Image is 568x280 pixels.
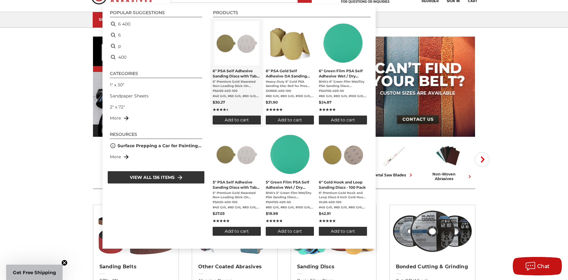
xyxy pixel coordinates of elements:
[423,142,473,181] a: non-woven abrasives
[316,18,369,127] li: 6" Green Film PSA Self Adhesive Wet / Dry Sanding Discs - 50 Pack
[110,93,149,99] a: Sandpaper Sheets
[107,112,205,124] li: More
[373,172,414,178] div: metal saw blades
[213,200,261,204] span: PSA05-400-100
[213,80,261,88] span: 6" Premium Gold Stearated Non-Loading Stick-On Sanding Discs with Tabs 6 inch Gold Adhesive Backe...
[319,205,367,210] span: #40 Grit, #60 Grit, #80 Grit, #100 Grit, #120 Grit, #150 Grit, #180 Grit, #220 Grit, #320 Grit, #...
[107,171,205,184] li: View all 136 items
[396,264,469,270] h2: Bonded Cutting & Grinding
[110,71,202,78] li: Categories
[99,264,172,270] h2: Sanding Belts
[266,227,314,236] button: Add to cart
[93,37,355,137] img: Banner for an interview featuring Horsepower Inc who makes Harley performance upgrades featured o...
[130,174,175,181] span: View all 136 items
[319,21,367,124] a: 6" Green Film PSA Self Adhesive Wet / Dry Sanding Discs - 50 Pack
[214,132,259,177] img: 5 inch PSA Disc
[263,130,316,238] li: 5" Green Film PSA Self Adhesive Wet / Dry Sanding Discs - 50 Pack
[537,263,550,269] span: Chat
[213,218,230,224] span: ★★★★★
[99,17,148,22] div: SHOP CATEGORIES
[475,152,489,167] button: Next
[361,37,475,137] img: promo banner for custom belts.
[297,264,370,270] h2: Sanding Discs
[210,18,263,127] li: 6" PSA Self Adhesive Sanding Discs with Tabs - 100 Pack
[319,191,367,199] span: 6" Premium Gold Hook and Loop Discs 6 Inch Gold Hook and Loop Sanding Discs by BHA offer an incre...
[266,116,314,124] button: Add to cart
[266,205,314,210] span: #60 Grit, #80 Grit, #100 Grit, #120 Grit, #180 Grit, #220 Grit, #320 Grit, #400 Grit, #600 Grit, ...
[214,21,259,65] img: 6 inch psa sanding disc
[369,142,418,178] a: metal saw blades
[107,52,205,63] li: 400
[319,94,367,98] span: #60 Grit, #80 Grit, #100 Grit, #120 Grit, #180 Grit, #220 Grit, #320 Grit, #400 Grit, #600 Grit, ...
[319,179,367,190] span: 6" Gold Hook and Loop Sanding Discs - 100 Pack
[266,100,278,105] span: $31.90
[380,142,407,169] img: Metal Saw Blades
[110,10,202,17] li: Popular suggestions
[198,264,271,270] h2: Other Coated Abrasives
[118,143,202,149] a: Surface Prepping a Car for Painting: Tools, Tips & Techniques for Automotive Painting Prep
[213,191,261,199] span: 5" Premium Gold Stearated Non-Loading Stick-On Sanding Discs with Tabs 5 inch Gold Adhesive Backe...
[390,205,475,257] img: Bonded Cutting & Grinding
[423,172,473,181] div: non-woven abrasives
[213,100,225,105] span: $30.27
[95,142,145,178] a: sanding belts
[213,68,261,79] span: 6" PSA Self Adhesive Sanding Discs with Tabs - 100 Pack
[266,89,314,93] span: DOR06-400-100
[266,211,278,216] span: $18.98
[107,140,205,151] li: Surface Prepping a Car for Painting: Tools, Tips & Techniques for Automotive Painting Prep
[213,205,261,210] span: #40 Grit, #60 Grit, #80 Grit, #100 Grit, #120 Grit, #150 Grit, #180 Grit, #220 Grit, #320 Grit, #...
[319,89,367,93] span: PSAF06-400-50
[107,79,205,90] li: 1" x 30"
[213,211,225,216] span: $27.03
[266,80,314,88] span: Heavy-Duty 6" Gold PSA Sanding Disc Roll for Pros Who Demand More Built for Durability, Designed ...
[107,30,205,41] li: 6
[61,260,68,266] button: Close teaser
[102,5,376,249] div: Instant Search Results
[93,205,179,257] img: Sanding Belts
[213,89,261,93] span: PSA06-400-100
[319,100,331,105] span: $24.87
[266,94,314,98] span: #60 Grit, #80 Grit, #100 Grit, #120 Grit, #150 Grit, #180 Grit, #220 Grit, #320 Grit, #400 Grit, ...
[213,107,230,112] span: ★★★★★
[266,179,314,190] span: 5" Green Film PSA Self Adhesive Wet / Dry Sanding Discs - 50 Pack
[266,107,283,112] span: ★★★★★
[321,21,365,65] img: 6-inch 600-grit green film PSA disc with green polyester film backing for metal grinding and bare...
[107,18,205,30] li: 6 400
[268,21,312,65] img: 6" DA Sanding Discs on a Roll
[6,265,63,280] div: Get Free ShippingClose teaser
[266,21,314,124] a: 6" PSA Gold Self Adhesive DA Sanding Disc Rolls - 100 Pack
[513,257,562,275] button: Chat
[107,41,205,52] li: p
[321,132,365,177] img: 6" inch hook & loop disc
[107,101,205,112] li: 2" x 72"
[316,130,369,238] li: 6" Gold Hook and Loop Sanding Discs - 100 Pack
[210,130,263,238] li: 5" PSA Self Adhesive Sanding Discs with Tabs - 100 Pack
[263,18,316,127] li: 6" PSA Gold Self Adhesive DA Sanding Disc Rolls - 100 Pack
[266,68,314,79] span: 6" PSA Gold Self Adhesive DA Sanding Disc Rolls - 100 Pack
[110,104,125,110] a: 2" x 72"
[319,132,367,236] a: 6" Gold Hook and Loop Sanding Discs - 100 Pack
[319,218,336,224] span: ★★★★★
[266,200,314,204] span: PSAF05-400-50
[13,270,56,275] span: Get Free Shipping
[110,132,202,139] li: Resources
[266,191,314,199] span: BHA's 5" Green Film Wet/Dry PSA Sanding Discs: Professional-Grade, Long-Lasting, Low-Dust BHA 5" ...
[319,68,367,79] span: 6" Green Film PSA Self Adhesive Wet / Dry Sanding Discs - 50 Pack
[319,227,367,236] button: Add to cart
[319,107,336,112] span: ★★★★★
[213,116,261,124] button: Add to cart
[435,142,462,169] img: Non-woven Abrasives
[319,200,367,204] span: HL06-400-100
[213,132,261,236] a: 5" PSA Self Adhesive Sanding Discs with Tabs - 100 Pack
[213,94,261,98] span: #40 Grit, #60 Grit, #80 Grit, #100 Grit, #120 Grit, #150 Grit, #180 Grit, #220 Grit, #320 Grit, #...
[268,132,312,177] img: 5-inch 80-grit durable green film PSA disc for grinding and paint removal on coated surfaces
[213,179,261,190] span: 5" PSA Self Adhesive Sanding Discs with Tabs - 100 Pack
[107,151,205,162] li: More
[110,82,124,88] a: 1" x 30"
[319,80,367,88] span: BHA's 6" Green Film Wet/Dry PSA Sanding Discs: Professional-Grade, Long-Lasting, Low-Dust BHA's 6...
[213,21,261,124] a: 6" PSA Self Adhesive Sanding Discs with Tabs - 100 Pack
[266,132,314,236] a: 5" Green Film PSA Self Adhesive Wet / Dry Sanding Discs - 50 Pack
[319,211,331,216] span: $42.91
